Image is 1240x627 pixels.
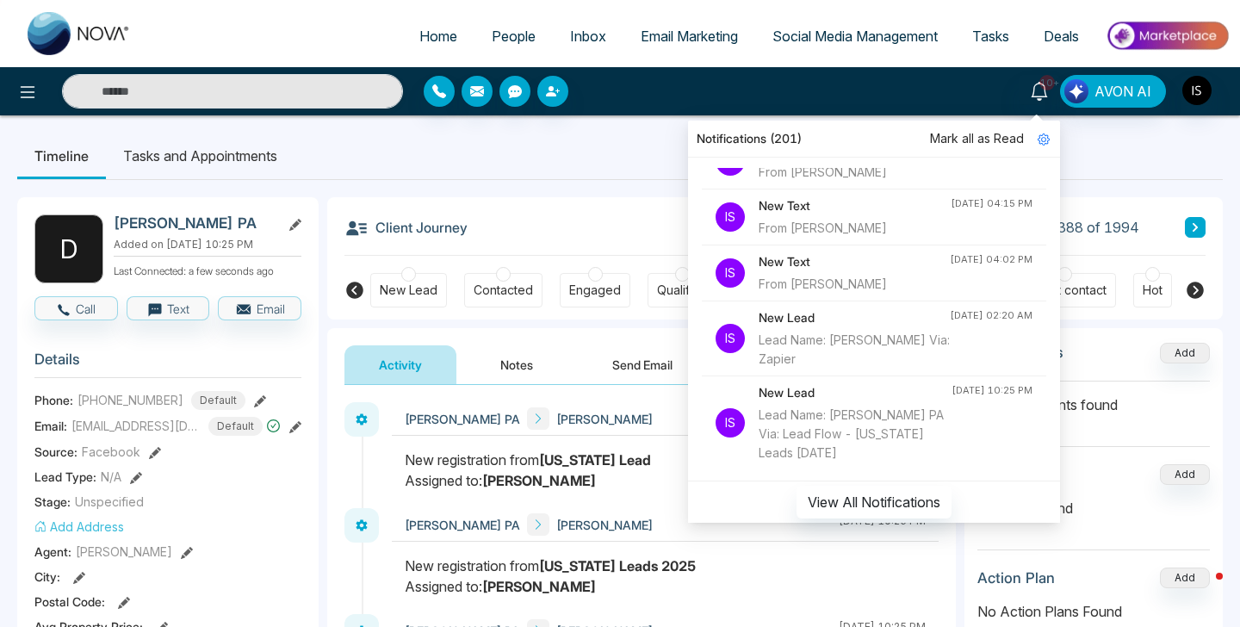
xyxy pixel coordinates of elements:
li: Timeline [17,133,106,179]
a: Social Media Management [755,20,955,53]
span: [PERSON_NAME] [76,543,172,561]
h4: New Text [759,252,950,271]
div: Engaged [569,282,621,299]
div: [DATE] 10:25 PM [952,383,1032,398]
span: Lead Type: [34,468,96,486]
button: Add [1160,568,1210,588]
a: People [474,20,553,53]
button: Notes [466,345,567,384]
h4: New Lead [759,308,950,327]
span: Unspecified [75,493,144,511]
span: [PERSON_NAME] [556,410,653,428]
h3: Action Plan [977,569,1055,587]
p: Is [716,408,745,438]
button: Add [1160,464,1210,485]
img: Market-place.gif [1105,16,1230,55]
div: Contacted [474,282,533,299]
p: Added on [DATE] 10:25 PM [114,237,301,252]
a: Deals [1026,20,1096,53]
button: Add Address [34,518,124,536]
span: Email: [34,417,67,435]
span: Stage: [34,493,71,511]
span: Default [191,391,245,410]
a: Email Marketing [623,20,755,53]
a: View All Notifications [797,494,952,508]
span: [PERSON_NAME] PA [405,410,520,428]
p: Last Connected: a few seconds ago [114,260,301,279]
span: Facebook [82,443,140,461]
span: Phone: [34,391,73,409]
img: User Avatar [1182,76,1212,105]
span: [PHONE_NUMBER] [77,391,183,409]
h4: New Text [759,196,951,215]
span: Source: [34,443,77,461]
a: Inbox [553,20,623,53]
span: Default [208,417,263,436]
span: Social Media Management [772,28,938,45]
h2: [PERSON_NAME] PA [114,214,274,232]
button: Call [34,296,118,320]
span: [PERSON_NAME] [556,516,653,534]
div: Notifications (201) [688,121,1060,158]
div: From [PERSON_NAME] [759,275,950,294]
span: [EMAIL_ADDRESS][DOMAIN_NAME] [71,417,201,435]
div: Do not contact [1023,282,1107,299]
button: Send Email [578,345,707,384]
span: Postal Code : [34,593,105,611]
div: From [PERSON_NAME] [759,163,950,182]
button: AVON AI [1060,75,1166,108]
p: No attachments found [977,382,1210,415]
div: [DATE] 04:02 PM [950,252,1032,267]
li: Tasks and Appointments [106,133,294,179]
a: 10+ [1019,75,1060,105]
span: 10+ [1039,75,1055,90]
span: Deals [1044,28,1079,45]
span: Email Marketing [641,28,738,45]
div: Qualified [657,282,708,299]
span: N/A [101,468,121,486]
span: City : [34,568,60,586]
span: Agent: [34,543,71,561]
button: Add [1160,343,1210,363]
img: Nova CRM Logo [28,12,131,55]
p: No Action Plans Found [977,601,1210,622]
div: Lead Name: [PERSON_NAME] Via: Zapier [759,331,950,369]
div: [DATE] 02:20 AM [950,308,1032,323]
span: Home [419,28,457,45]
div: D [34,214,103,283]
p: No deals found [977,498,1210,518]
p: Is [716,202,745,232]
div: Lead Name: [PERSON_NAME] PA Via: Lead Flow - [US_STATE] Leads [DATE] [759,406,952,462]
div: [DATE] 04:15 PM [951,196,1032,211]
div: [DATE] 10:25 PM [839,513,926,536]
span: [PERSON_NAME] PA [405,516,520,534]
span: AVON AI [1094,81,1151,102]
div: Hot [1143,282,1162,299]
img: Lead Flow [1064,79,1088,103]
button: Email [218,296,301,320]
span: Mark all as Read [930,129,1024,148]
span: Add [1160,345,1210,359]
p: Is [716,258,745,288]
iframe: Intercom live chat [1181,568,1223,610]
a: Tasks [955,20,1026,53]
h3: Client Journey [344,214,468,240]
p: Is [716,324,745,353]
div: From [PERSON_NAME] [759,219,951,238]
span: Tasks [972,28,1009,45]
button: Text [127,296,210,320]
span: People [492,28,536,45]
button: View All Notifications [797,486,952,518]
a: Home [402,20,474,53]
span: Inbox [570,28,606,45]
span: Lead 388 of 1994 [1026,217,1139,238]
button: Activity [344,345,456,384]
h4: New Lead [759,383,952,402]
div: New Lead [380,282,437,299]
h3: Details [34,351,301,377]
